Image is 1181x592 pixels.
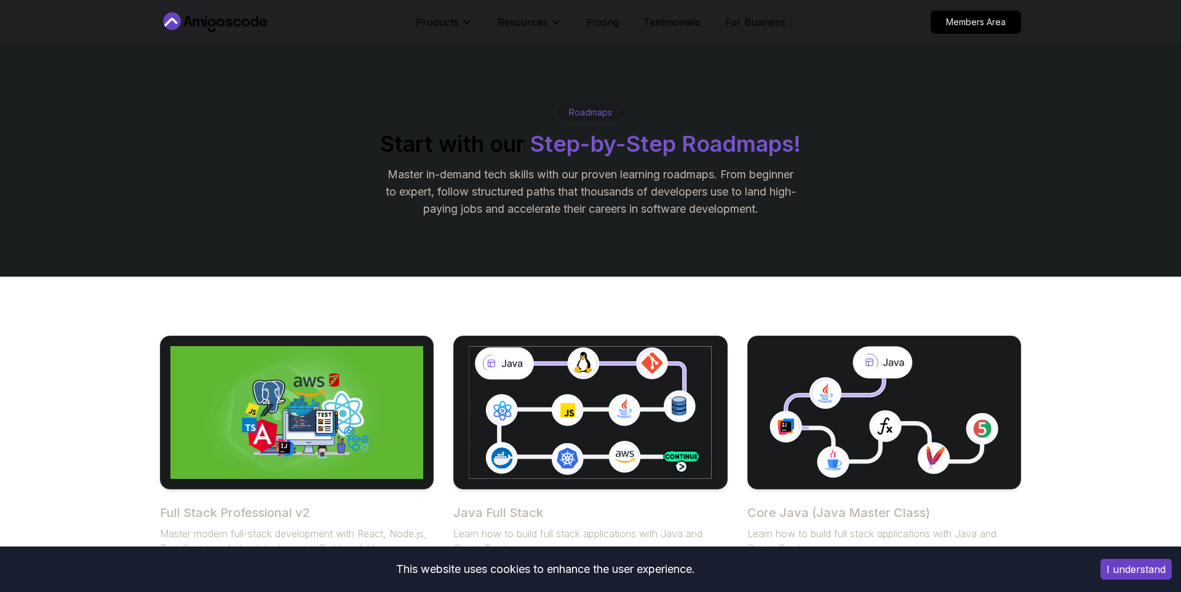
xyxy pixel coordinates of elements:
a: Java Full StackLearn how to build full stack applications with Java and Spring Boot29 Courses4 Bu... [453,336,727,575]
a: Members Area [931,10,1021,34]
button: Products [416,15,473,39]
a: Full Stack Professional v2Full Stack Professional v2Master modern full-stack development with Rea... [160,336,434,590]
h2: Start with our [380,132,801,156]
button: Accept cookies [1100,559,1172,580]
h2: Full Stack Professional v2 [160,504,434,521]
p: Learn how to build full stack applications with Java and Spring Boot [747,526,1021,556]
p: Resources [498,15,547,30]
p: Master modern full-stack development with React, Node.js, TypeScript, and cloud deployment. Build... [160,526,434,570]
span: Step-by-Step Roadmaps! [530,130,801,157]
a: For Business [725,15,785,30]
a: Testimonials [643,15,701,30]
img: Full Stack Professional v2 [170,346,423,479]
p: Learn how to build full stack applications with Java and Spring Boot [453,526,727,556]
button: Resources [498,15,562,39]
p: Products [416,15,458,30]
p: Roadmaps [569,106,612,119]
div: This website uses cookies to enhance the user experience. [9,556,1082,583]
p: Master in-demand tech skills with our proven learning roadmaps. From beginner to expert, follow s... [384,166,797,218]
a: Core Java (Java Master Class)Learn how to build full stack applications with Java and Spring Boot... [747,336,1021,575]
h2: Java Full Stack [453,504,727,521]
h2: Core Java (Java Master Class) [747,504,1021,521]
a: Pricing [587,15,619,30]
p: Members Area [931,11,1020,33]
